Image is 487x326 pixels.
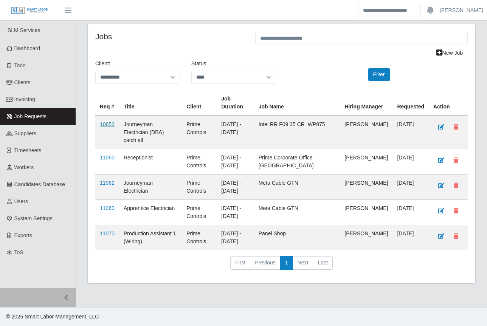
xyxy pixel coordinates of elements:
[14,147,42,153] span: Timesheets
[340,200,392,225] td: [PERSON_NAME]
[340,116,392,149] td: [PERSON_NAME]
[182,175,217,200] td: Prime Controls
[95,60,110,68] label: Client:
[182,225,217,250] td: Prime Controls
[95,90,119,116] th: Req #
[14,215,53,221] span: System Settings
[191,60,208,68] label: Status:
[392,90,429,116] th: Requested
[254,149,340,175] td: Prime Corporate Office [GEOGRAPHIC_DATA]
[182,90,217,116] th: Client
[100,121,115,127] a: 10653
[119,116,182,149] td: Journeyman Electrician (DBA) catch all
[217,225,254,250] td: [DATE] - [DATE]
[100,180,115,186] a: 11062
[14,79,31,85] span: Clients
[217,200,254,225] td: [DATE] - [DATE]
[119,175,182,200] td: Journeyman Electrician
[14,181,65,187] span: Candidates Database
[14,232,32,238] span: Exports
[392,175,429,200] td: [DATE]
[280,256,293,270] a: 1
[119,225,182,250] td: Production Assistant 1 (Wiring)
[14,96,35,102] span: Invoicing
[440,6,483,14] a: [PERSON_NAME]
[14,198,28,204] span: Users
[14,113,47,119] span: Job Requests
[14,62,26,68] span: Todo
[119,90,182,116] th: Title
[182,200,217,225] td: Prime Controls
[340,175,392,200] td: [PERSON_NAME]
[6,314,99,320] span: © 2025 Smart Labor Management, LLC
[340,90,392,116] th: Hiring Manager
[254,90,340,116] th: Job Name
[14,249,23,255] span: ToS
[217,149,254,175] td: [DATE] - [DATE]
[100,205,115,211] a: 11063
[392,225,429,250] td: [DATE]
[392,116,429,149] td: [DATE]
[8,27,40,33] span: SLM Services
[340,149,392,175] td: [PERSON_NAME]
[11,6,48,15] img: SLM Logo
[254,175,340,200] td: Meta Cable GTN
[368,68,390,81] button: Filter
[119,200,182,225] td: Apprentice Electrician
[119,149,182,175] td: Receptionist
[254,225,340,250] td: Panel Shop
[14,164,34,170] span: Workers
[358,4,421,17] input: Search
[100,155,115,161] a: 11060
[100,230,115,236] a: 11070
[217,175,254,200] td: [DATE] - [DATE]
[14,130,36,136] span: Suppliers
[429,90,468,116] th: Action
[182,116,217,149] td: Prime Controls
[340,225,392,250] td: [PERSON_NAME]
[392,149,429,175] td: [DATE]
[95,256,468,276] nav: pagination
[431,46,468,60] a: New Job
[182,149,217,175] td: Prime Controls
[217,90,254,116] th: Job Duration
[95,32,244,41] h4: Jobs
[14,45,40,51] span: Dashboard
[254,200,340,225] td: Meta Cable GTN
[392,200,429,225] td: [DATE]
[254,116,340,149] td: Intel RR F09 35 CR_WP875
[217,116,254,149] td: [DATE] - [DATE]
